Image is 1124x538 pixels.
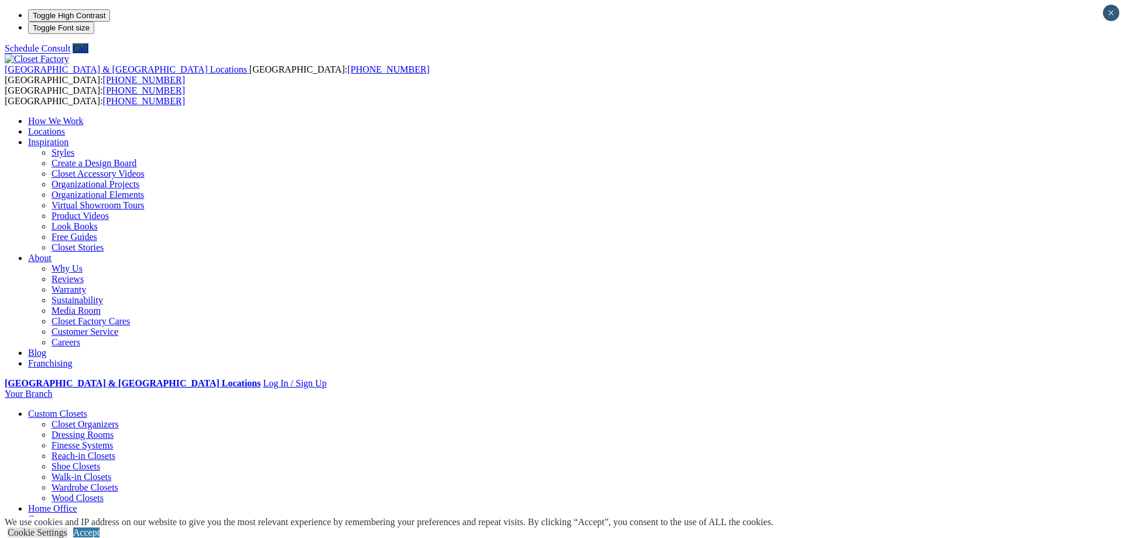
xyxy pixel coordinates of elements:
[52,337,80,347] a: Careers
[28,409,87,419] a: Custom Closets
[5,389,52,399] a: Your Branch
[52,221,98,231] a: Look Books
[52,472,111,482] a: Walk-in Closets
[52,190,144,200] a: Organizational Elements
[52,285,86,294] a: Warranty
[103,75,185,85] a: [PHONE_NUMBER]
[28,137,68,147] a: Inspiration
[28,358,73,368] a: Franchising
[5,378,261,388] a: [GEOGRAPHIC_DATA] & [GEOGRAPHIC_DATA] Locations
[52,461,100,471] a: Shoe Closets
[52,327,118,337] a: Customer Service
[1103,5,1119,21] button: Close
[52,306,101,316] a: Media Room
[52,200,145,210] a: Virtual Showroom Tours
[52,316,130,326] a: Closet Factory Cares
[52,430,114,440] a: Dressing Rooms
[52,493,104,503] a: Wood Closets
[28,253,52,263] a: About
[5,54,69,64] img: Closet Factory
[52,211,109,221] a: Product Videos
[52,295,103,305] a: Sustainability
[263,378,326,388] a: Log In / Sign Up
[5,517,773,527] div: We use cookies and IP address on our website to give you the most relevant experience by remember...
[28,116,84,126] a: How We Work
[103,96,185,106] a: [PHONE_NUMBER]
[5,64,247,74] span: [GEOGRAPHIC_DATA] & [GEOGRAPHIC_DATA] Locations
[5,64,430,85] span: [GEOGRAPHIC_DATA]: [GEOGRAPHIC_DATA]:
[52,263,83,273] a: Why Us
[52,169,145,179] a: Closet Accessory Videos
[347,64,429,74] a: [PHONE_NUMBER]
[52,242,104,252] a: Closet Stories
[103,85,185,95] a: [PHONE_NUMBER]
[52,482,118,492] a: Wardrobe Closets
[52,440,113,450] a: Finesse Systems
[28,22,94,34] button: Toggle Font size
[52,419,119,429] a: Closet Organizers
[52,232,97,242] a: Free Guides
[5,64,249,74] a: [GEOGRAPHIC_DATA] & [GEOGRAPHIC_DATA] Locations
[52,158,136,168] a: Create a Design Board
[52,148,74,157] a: Styles
[5,85,185,106] span: [GEOGRAPHIC_DATA]: [GEOGRAPHIC_DATA]:
[8,527,67,537] a: Cookie Settings
[52,274,84,284] a: Reviews
[28,9,110,22] button: Toggle High Contrast
[28,503,77,513] a: Home Office
[73,527,100,537] a: Accept
[33,23,90,32] span: Toggle Font size
[28,126,65,136] a: Locations
[28,348,46,358] a: Blog
[5,43,70,53] a: Schedule Consult
[28,514,55,524] a: Garage
[73,43,88,53] a: Call
[33,11,105,20] span: Toggle High Contrast
[52,179,139,189] a: Organizational Projects
[52,451,115,461] a: Reach-in Closets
